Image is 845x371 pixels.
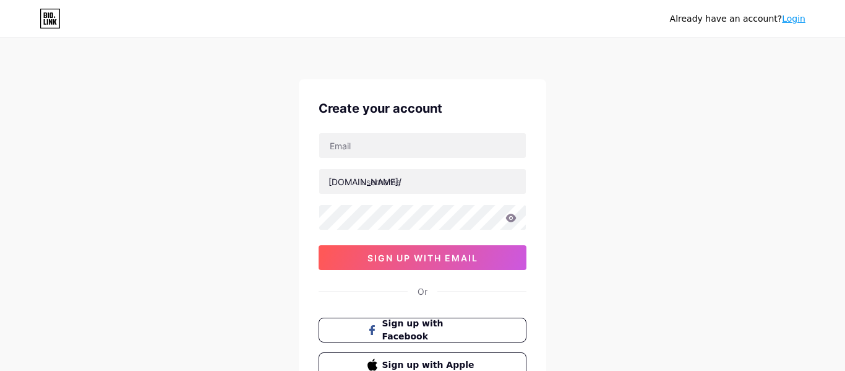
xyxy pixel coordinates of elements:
[319,133,526,158] input: Email
[319,99,526,118] div: Create your account
[382,317,478,343] span: Sign up with Facebook
[782,14,805,24] a: Login
[367,253,478,263] span: sign up with email
[670,12,805,25] div: Already have an account?
[319,318,526,343] button: Sign up with Facebook
[328,175,401,188] div: [DOMAIN_NAME]/
[319,245,526,270] button: sign up with email
[319,169,526,194] input: username
[418,285,427,298] div: Or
